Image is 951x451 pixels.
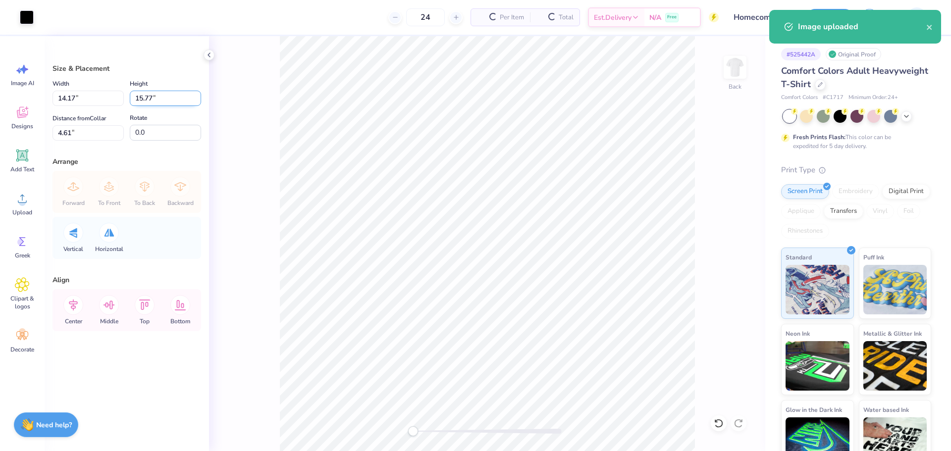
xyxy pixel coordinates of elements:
span: Top [140,317,150,325]
span: Designs [11,122,33,130]
span: Puff Ink [863,252,884,262]
span: # C1717 [823,94,844,102]
span: Comfort Colors Adult Heavyweight T-Shirt [781,65,928,90]
span: Vertical [63,245,83,253]
img: Neon Ink [786,341,849,391]
div: Rhinestones [781,224,829,239]
div: Original Proof [826,48,881,60]
div: Vinyl [866,204,894,219]
span: Free [667,14,677,21]
span: Neon Ink [786,328,810,339]
span: Decorate [10,346,34,353]
div: Transfers [824,204,863,219]
span: Center [65,317,82,325]
label: Height [130,78,148,90]
input: – – [406,8,445,26]
span: Glow in the Dark Ink [786,404,842,415]
strong: Fresh Prints Flash: [793,133,845,141]
div: Digital Print [882,184,930,199]
img: Metallic & Glitter Ink [863,341,927,391]
div: Embroidery [832,184,879,199]
div: Size & Placement [53,63,201,74]
span: Per Item [500,12,524,23]
label: Distance from Collar [53,112,106,124]
div: This color can be expedited for 5 day delivery. [793,133,915,150]
div: Foil [897,204,920,219]
span: Upload [12,208,32,216]
div: Arrange [53,156,201,167]
div: Align [53,275,201,285]
div: # 525442A [781,48,821,60]
span: Image AI [11,79,34,87]
span: Clipart & logos [6,295,39,310]
strong: Need help? [36,420,72,430]
span: Comfort Colors [781,94,818,102]
div: Accessibility label [408,426,418,436]
span: Bottom [170,317,190,325]
div: Print Type [781,164,931,176]
img: Back [725,57,745,77]
span: Est. Delivery [594,12,632,23]
img: Standard [786,265,849,314]
img: Puff Ink [863,265,927,314]
span: Middle [100,317,118,325]
button: close [926,21,933,33]
span: Standard [786,252,812,262]
span: Total [559,12,574,23]
span: Add Text [10,165,34,173]
span: Metallic & Glitter Ink [863,328,922,339]
span: Water based Ink [863,404,909,415]
span: Minimum Order: 24 + [848,94,898,102]
span: N/A [649,12,661,23]
div: Image uploaded [798,21,926,33]
img: Kath Sales [907,7,927,27]
input: Untitled Design [726,7,799,27]
div: Applique [781,204,821,219]
label: Rotate [130,112,147,124]
div: Screen Print [781,184,829,199]
a: KS [891,7,931,27]
label: Width [53,78,69,90]
div: Back [729,82,741,91]
span: Horizontal [95,245,123,253]
span: Greek [15,251,30,259]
